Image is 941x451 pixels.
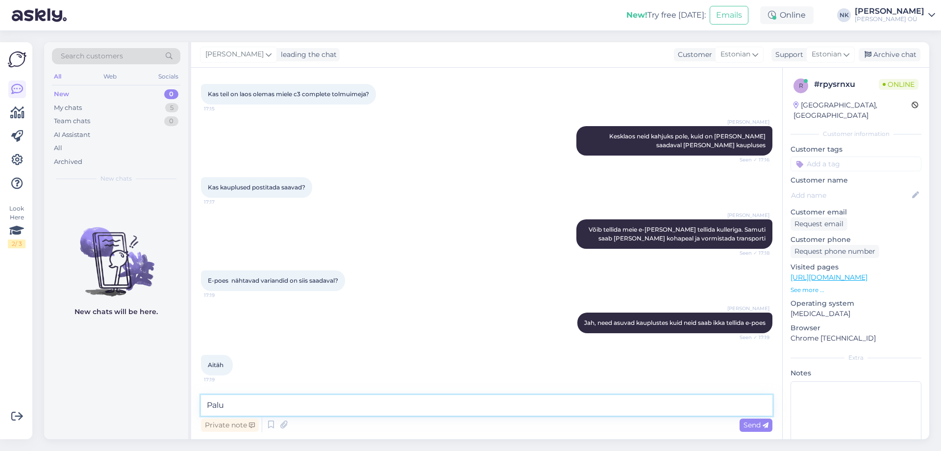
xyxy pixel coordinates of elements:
div: 0 [164,89,178,99]
a: [PERSON_NAME][PERSON_NAME] OÜ [855,7,935,23]
span: r [799,82,803,89]
div: Archived [54,157,82,167]
div: Look Here [8,204,25,248]
p: Visited pages [791,262,921,272]
p: Notes [791,368,921,378]
span: Kesklaos neid kahjuks pole, kuid on [PERSON_NAME] saadaval [PERSON_NAME] kaupluses [609,133,767,149]
div: Request phone number [791,245,879,258]
span: Kas teil on laos olemas miele c3 complete tolmuimeja? [208,90,369,98]
div: Private note [201,419,259,432]
div: Extra [791,353,921,362]
div: 2 / 3 [8,239,25,248]
div: Support [771,50,803,60]
span: Jah, need asuvad kauplustes kuid neid saab ikka tellida e-poes [584,319,766,326]
span: [PERSON_NAME] [727,305,769,312]
textarea: Palu [201,395,772,416]
div: New [54,89,69,99]
span: 17:19 [204,292,241,299]
img: No chats [44,210,188,298]
div: 0 [164,116,178,126]
span: Estonian [812,49,842,60]
p: Browser [791,323,921,333]
div: Web [101,70,119,83]
span: 17:15 [204,105,241,112]
p: Customer phone [791,235,921,245]
div: Request email [791,217,847,231]
div: 5 [165,103,178,113]
span: Kas kauplused postitada saavad? [208,184,305,191]
p: Operating system [791,298,921,309]
div: NK [837,8,851,22]
span: [PERSON_NAME] [727,212,769,219]
div: Socials [156,70,180,83]
div: AI Assistant [54,130,90,140]
span: Estonian [720,49,750,60]
img: Askly Logo [8,50,26,69]
span: 17:19 [204,376,241,383]
div: [PERSON_NAME] OÜ [855,15,924,23]
p: See more ... [791,286,921,294]
div: [GEOGRAPHIC_DATA], [GEOGRAPHIC_DATA] [793,100,912,121]
span: [PERSON_NAME] [727,118,769,126]
p: Customer tags [791,144,921,155]
p: Customer email [791,207,921,217]
p: New chats will be here. [74,307,158,317]
div: Team chats [54,116,90,126]
span: Seen ✓ 17:18 [733,249,769,257]
div: Try free [DATE]: [626,9,706,21]
p: Chrome [TECHNICAL_ID] [791,333,921,344]
p: Customer name [791,175,921,186]
a: [URL][DOMAIN_NAME] [791,273,867,282]
div: # rpysrnxu [814,79,879,90]
input: Add a tag [791,157,921,171]
span: 17:17 [204,198,241,206]
p: [MEDICAL_DATA] [791,309,921,319]
b: New! [626,10,647,20]
div: All [52,70,63,83]
div: leading the chat [277,50,337,60]
input: Add name [791,190,910,201]
span: Search customers [61,51,123,61]
span: Online [879,79,918,90]
div: Online [760,6,814,24]
span: New chats [100,174,132,183]
span: Seen ✓ 17:16 [733,156,769,163]
span: Seen ✓ 17:19 [733,334,769,341]
div: Archive chat [859,48,920,61]
span: Aitäh [208,361,223,369]
span: Võib tellida meie e-[PERSON_NAME] tellida kulleriga. Samuti saab [PERSON_NAME] kohapeal ja vormis... [589,226,767,242]
div: Customer information [791,130,921,138]
div: All [54,143,62,153]
button: Emails [710,6,748,25]
span: Send [743,421,768,429]
div: My chats [54,103,82,113]
span: E-poes nähtavad variandid on siis saadaval? [208,277,338,284]
div: [PERSON_NAME] [855,7,924,15]
div: Customer [674,50,712,60]
span: [PERSON_NAME] [205,49,264,60]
